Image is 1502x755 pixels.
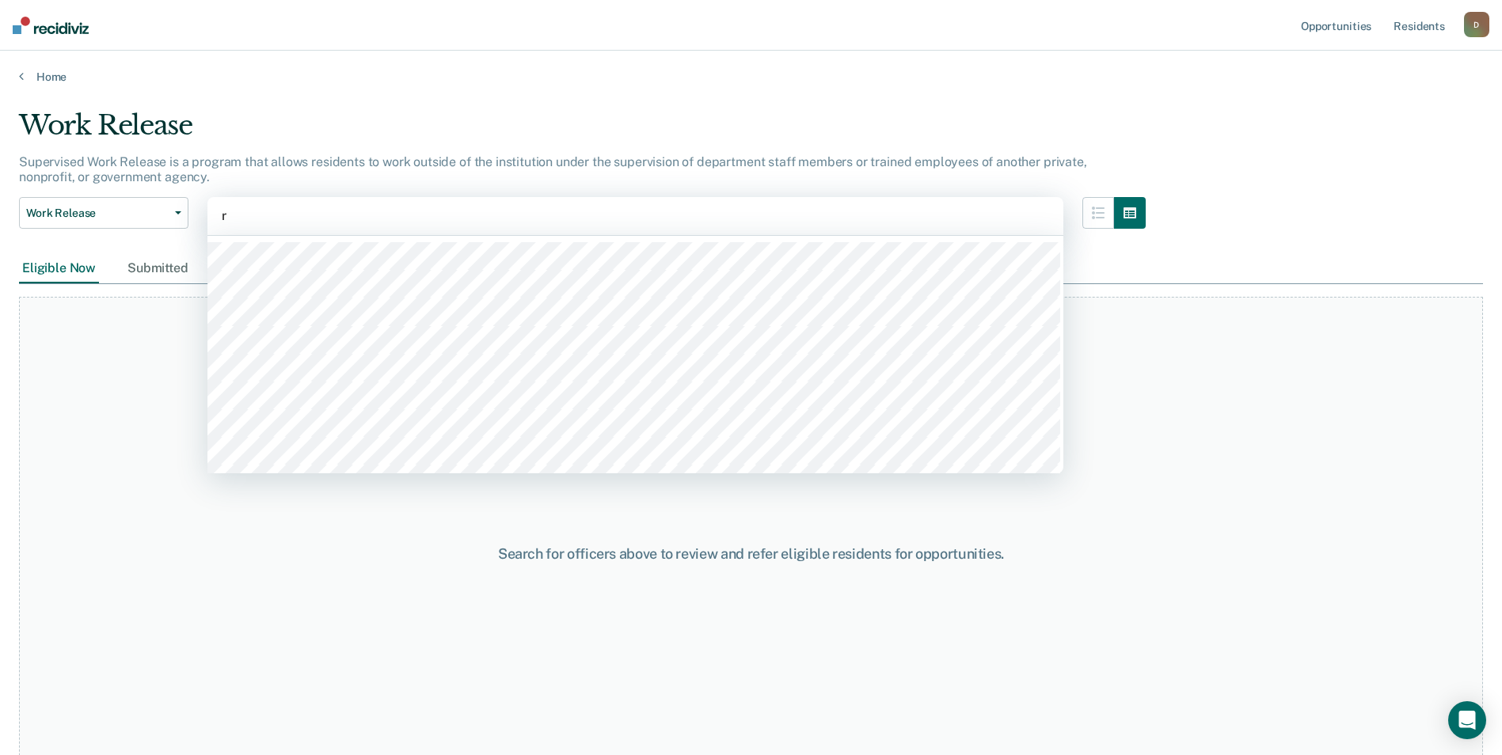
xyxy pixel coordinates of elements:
button: Work Release [19,197,188,229]
div: Search for officers above to review and refer eligible residents for opportunities. [386,545,1117,563]
img: Recidiviz [13,17,89,34]
div: Submitted [124,254,192,283]
span: Work Release [26,207,169,220]
div: Open Intercom Messenger [1448,701,1486,739]
p: Supervised Work Release is a program that allows residents to work outside of the institution und... [19,154,1087,184]
button: D [1464,12,1489,37]
div: Eligible Now [19,254,99,283]
div: Work Release [19,109,1146,154]
a: Home [19,70,1483,84]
